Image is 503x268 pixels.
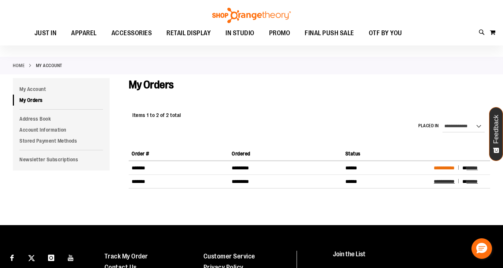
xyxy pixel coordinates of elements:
[104,253,148,260] a: Track My Order
[211,8,292,23] img: Shop Orangetheory
[13,62,25,69] a: Home
[229,147,342,161] th: Ordered
[493,115,500,144] span: Feedback
[25,251,38,264] a: Visit our X page
[203,253,255,260] a: Customer Service
[159,25,218,42] a: RETAIL DISPLAY
[225,25,254,41] span: IN STUDIO
[13,154,110,165] a: Newsletter Subscriptions
[71,25,97,41] span: APPAREL
[129,78,174,91] span: My Orders
[129,147,229,161] th: Order #
[13,124,110,135] a: Account Information
[418,123,439,129] label: Placed in
[262,25,298,42] a: PROMO
[305,25,354,41] span: FINAL PUSH SALE
[297,25,361,42] a: FINAL PUSH SALE
[111,25,152,41] span: ACCESSORIES
[5,251,18,264] a: Visit our Facebook page
[104,25,159,42] a: ACCESSORIES
[489,107,503,161] button: Feedback - Show survey
[65,251,77,264] a: Visit our Youtube page
[13,113,110,124] a: Address Book
[361,25,410,42] a: OTF BY YOU
[333,251,489,264] h4: Join the List
[166,25,211,41] span: RETAIL DISPLAY
[13,95,110,106] a: My Orders
[132,112,181,118] span: Items 1 to 2 of 2 total
[36,62,62,69] strong: My Account
[13,84,110,95] a: My Account
[342,147,431,161] th: Status
[13,135,110,146] a: Stored Payment Methods
[64,25,104,42] a: APPAREL
[34,25,57,41] span: JUST IN
[45,251,58,264] a: Visit our Instagram page
[471,238,492,259] button: Hello, have a question? Let’s chat.
[27,25,64,42] a: JUST IN
[28,255,35,261] img: Twitter
[269,25,290,41] span: PROMO
[218,25,262,42] a: IN STUDIO
[369,25,402,41] span: OTF BY YOU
